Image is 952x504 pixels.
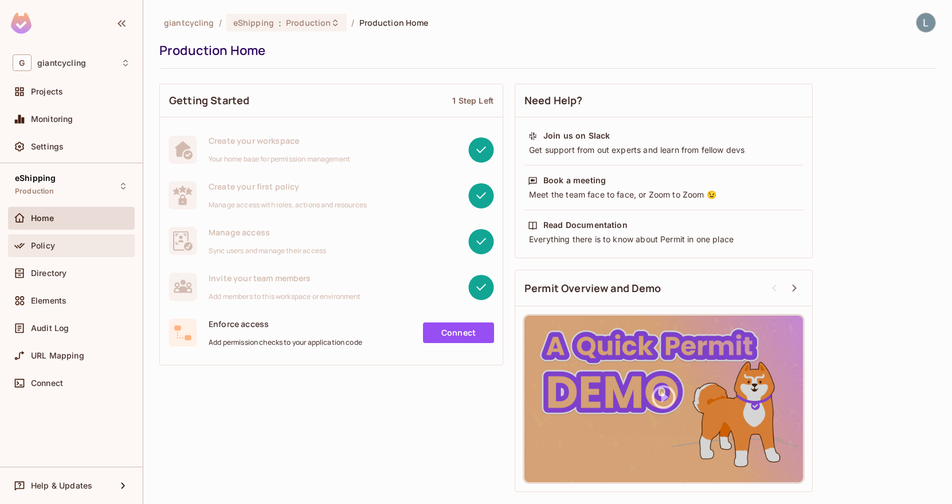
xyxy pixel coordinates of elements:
[359,17,429,28] span: Production Home
[37,58,86,68] span: Workspace: giantcycling
[278,18,282,27] span: :
[452,95,493,106] div: 1 Step Left
[528,189,800,200] div: Meet the team face to face, or Zoom to Zoom 😉
[543,130,610,141] div: Join us on Slack
[31,296,66,305] span: Elements
[524,281,661,296] span: Permit Overview and Demo
[159,42,930,59] div: Production Home
[543,175,606,186] div: Book a meeting
[31,142,64,151] span: Settings
[351,17,354,28] li: /
[209,338,362,347] span: Add permission checks to your application code
[31,351,84,360] span: URL Mapping
[209,246,326,255] span: Sync users and manage their access
[31,87,63,96] span: Projects
[31,324,69,333] span: Audit Log
[209,292,361,301] span: Add members to this workspace or environment
[528,234,800,245] div: Everything there is to know about Permit in one place
[31,269,66,278] span: Directory
[31,379,63,388] span: Connect
[31,115,73,124] span: Monitoring
[543,219,628,231] div: Read Documentation
[15,187,54,196] span: Production
[209,227,326,238] span: Manage access
[209,273,361,283] span: Invite your team members
[31,241,55,250] span: Policy
[209,155,350,164] span: Your home base for permission management
[31,214,54,223] span: Home
[209,135,350,146] span: Create your workspace
[15,174,56,183] span: eShipping
[209,318,362,329] span: Enforce access
[423,322,494,343] a: Connect
[11,13,32,34] img: SReyMgAAAABJRU5ErkJggg==
[524,93,583,108] span: Need Help?
[31,481,92,490] span: Help & Updates
[164,17,214,28] span: the active workspace
[219,17,222,28] li: /
[169,93,249,108] span: Getting Started
[209,200,367,210] span: Manage access with roles, actions and resources
[13,54,32,71] span: G
[916,13,935,32] img: Lau Charles
[233,17,274,28] span: eShipping
[528,144,800,156] div: Get support from out experts and learn from fellow devs
[209,181,367,192] span: Create your first policy
[286,17,331,28] span: Production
